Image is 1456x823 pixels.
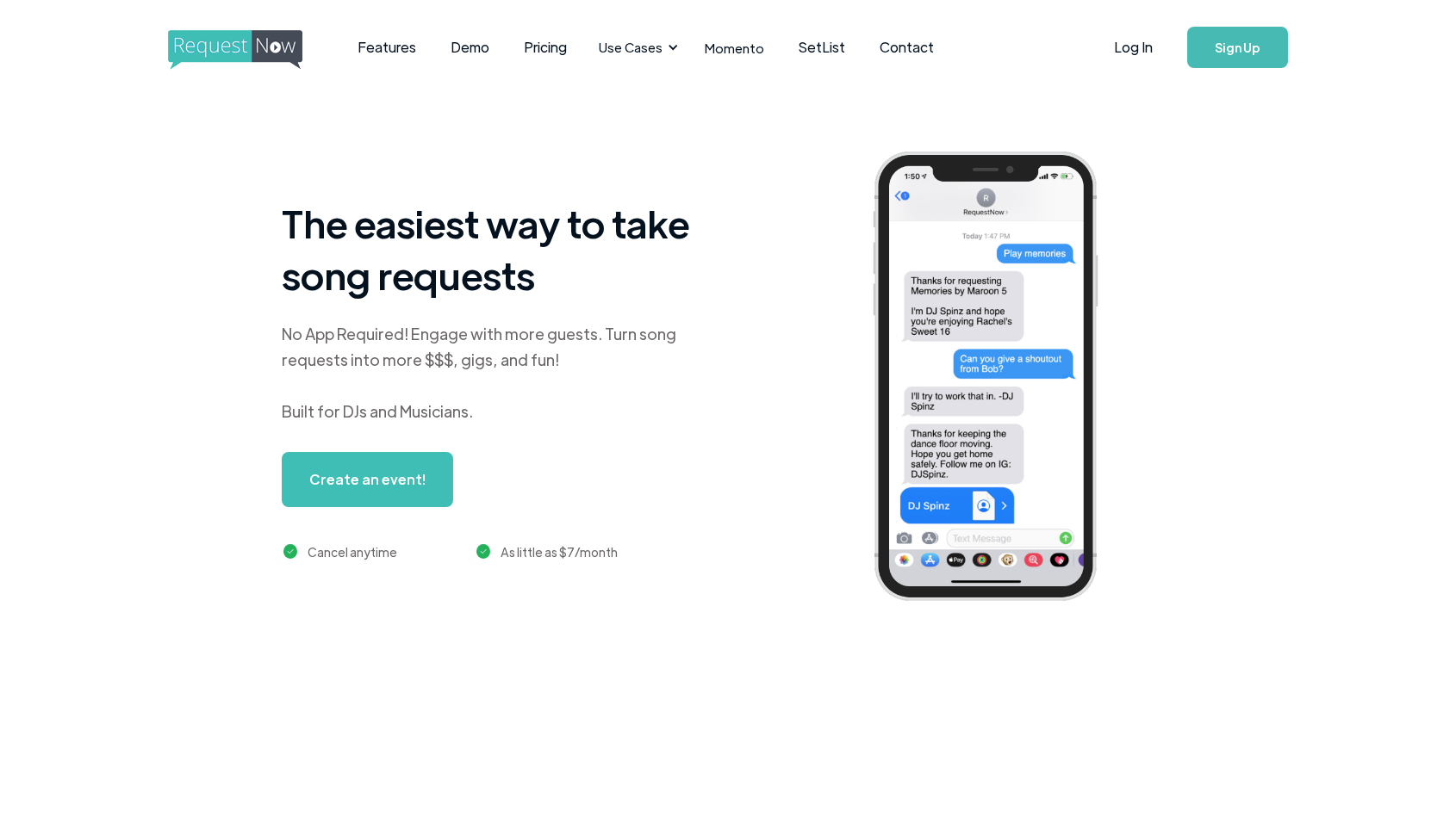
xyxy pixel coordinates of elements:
[1097,17,1170,77] a: Log In
[476,544,491,559] img: green checkmark
[599,38,663,57] div: Use Cases
[282,452,453,507] a: Create an event!
[588,21,683,74] div: Use Cases
[507,21,584,74] a: Pricing
[283,544,298,559] img: green checkmark
[340,21,433,74] a: Features
[781,21,862,74] a: SetList
[688,22,781,73] a: Momento
[862,21,951,74] a: Contact
[282,197,712,300] h1: The easiest way to take song requests
[433,21,507,74] a: Demo
[308,541,397,562] div: Cancel anytime
[282,321,712,424] div: No App Required! Engage with more guests. Turn song requests into more $$$, gigs, and fun! Built ...
[1187,27,1288,68] a: Sign Up
[168,30,297,65] a: home
[168,30,334,70] img: requestnow logo
[501,541,618,562] div: As little as $7/month
[853,139,1144,619] img: iphone screenshot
